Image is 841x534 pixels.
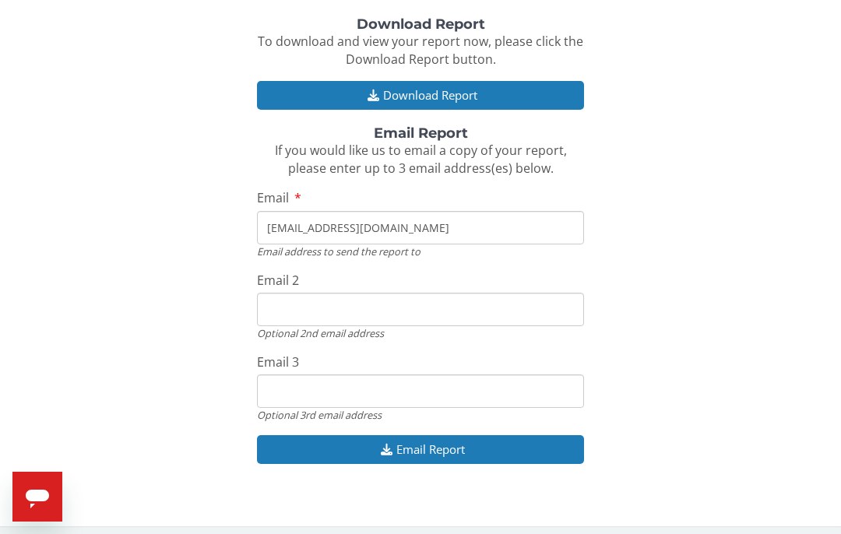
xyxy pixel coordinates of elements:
strong: Email Report [374,125,468,142]
span: Email [257,189,289,206]
button: Download Report [257,81,584,110]
span: Email 2 [257,272,299,289]
strong: Download Report [357,16,485,33]
span: Email 3 [257,353,299,371]
div: Optional 2nd email address [257,326,584,340]
iframe: Button to launch messaging window, conversation in progress [12,472,62,522]
span: If you would like us to email a copy of your report, please enter up to 3 email address(es) below. [275,142,567,177]
div: Email address to send the report to [257,244,584,258]
button: Email Report [257,435,584,464]
span: To download and view your report now, please click the Download Report button. [258,33,583,68]
div: Optional 3rd email address [257,408,584,422]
